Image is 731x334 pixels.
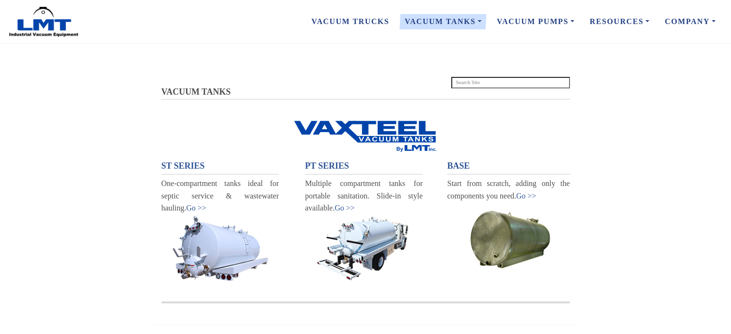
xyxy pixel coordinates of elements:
[161,87,231,97] span: VACUUM TANKS
[161,301,570,303] img: Stacks Image 12027
[447,161,470,171] span: BASE
[186,204,207,212] a: Go >>
[657,12,723,32] a: Company
[305,161,349,171] span: PT SERIES
[397,12,489,32] a: Vacuum Tanks
[161,159,279,173] a: ST SERIES
[161,214,279,282] a: ST - Septic Service
[304,12,397,32] a: Vacuum Trucks
[447,202,570,272] img: Stacks Image 9321
[305,214,423,282] img: Stacks Image 9319
[516,192,536,200] a: Go >>
[168,118,564,153] a: Vacuum Tanks
[447,159,570,173] a: BASE
[582,12,657,32] a: Resources
[451,77,570,88] input: Search Site
[161,161,205,171] span: ST SERIES
[447,202,570,272] a: Base Tanks
[447,177,570,202] div: Start from scratch, adding only the components you need.
[305,177,423,214] div: Multiple compartment tanks for portable sanitation. Slide-in style available.
[8,6,80,37] img: LMT
[335,204,355,212] a: Go >>
[305,214,423,282] a: PT - Portable Sanitation
[161,177,279,214] div: One-compartment tanks ideal for septic service & wastewater hauling.
[305,159,423,173] a: PT SERIES
[489,12,582,32] a: Vacuum Pumps
[292,118,439,153] img: Stacks Image 111527
[161,214,279,282] img: Stacks Image 9317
